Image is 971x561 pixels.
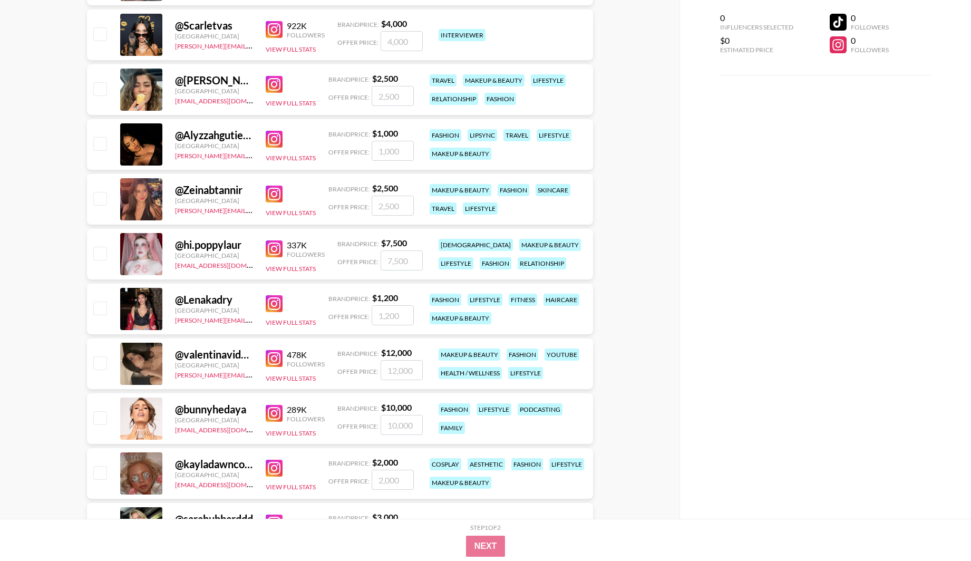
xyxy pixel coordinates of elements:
span: Brand Price: [337,350,379,357]
div: makeup & beauty [439,349,500,361]
div: @ hi.poppylaur [175,238,253,252]
div: cosplay [430,458,461,470]
div: makeup & beauty [463,74,525,86]
span: Offer Price: [337,367,378,375]
div: lifestyle [508,367,543,379]
div: relationship [518,257,566,269]
div: lifestyle [537,129,571,141]
div: 0 [851,13,889,23]
div: Followers [287,360,325,368]
strong: $ 12,000 [381,347,412,357]
div: @ Zeinabtannir [175,183,253,197]
img: Instagram [266,405,283,422]
div: @ sarahubbarddd [175,512,253,526]
div: interviewer [439,29,485,41]
span: Brand Price: [337,240,379,248]
div: family [439,422,465,434]
div: $0 [720,35,793,46]
div: Step 1 of 2 [470,524,501,531]
img: Instagram [266,460,283,477]
button: View Full Stats [266,429,316,437]
img: Instagram [266,21,283,38]
div: [GEOGRAPHIC_DATA] [175,87,253,95]
strong: $ 7,500 [381,238,407,248]
div: [GEOGRAPHIC_DATA] [175,361,253,369]
div: fashion [498,184,529,196]
div: fitness [509,294,537,306]
strong: $ 2,500 [372,73,398,83]
div: lifestyle [463,202,498,215]
div: health / wellness [439,367,502,379]
a: [EMAIL_ADDRESS][DOMAIN_NAME] [175,424,281,434]
a: [EMAIL_ADDRESS][DOMAIN_NAME] [175,95,281,105]
a: [EMAIL_ADDRESS][DOMAIN_NAME] [175,259,281,269]
div: [GEOGRAPHIC_DATA] [175,252,253,259]
div: Influencers Selected [720,23,793,31]
div: makeup & beauty [430,184,491,196]
div: 0 [851,35,889,46]
div: Followers [851,23,889,31]
span: Brand Price: [328,130,370,138]
span: Offer Price: [328,93,370,101]
div: travel [503,129,530,141]
a: [PERSON_NAME][EMAIL_ADDRESS][DOMAIN_NAME] [175,314,331,324]
span: Brand Price: [337,404,379,412]
div: fashion [507,349,538,361]
input: 2,500 [372,196,414,216]
strong: $ 2,500 [372,183,398,193]
img: Instagram [266,295,283,312]
div: @ Scarletvas [175,19,253,32]
img: Instagram [266,76,283,93]
div: [GEOGRAPHIC_DATA] [175,142,253,150]
button: View Full Stats [266,374,316,382]
div: makeup & beauty [430,312,491,324]
button: View Full Stats [266,99,316,107]
div: lifestyle [468,294,502,306]
div: makeup & beauty [430,148,491,160]
div: Followers [287,250,325,258]
div: aesthetic [468,458,505,470]
span: Offer Price: [328,313,370,321]
strong: $ 2,000 [372,457,398,467]
strong: $ 3,000 [372,512,398,522]
div: fashion [439,403,470,415]
div: lifestyle [549,458,584,470]
span: Brand Price: [328,185,370,193]
div: @ Lenakadry [175,293,253,306]
span: Offer Price: [328,148,370,156]
span: Brand Price: [337,21,379,28]
strong: $ 4,000 [381,18,407,28]
div: @ kayladawncook [175,458,253,471]
button: View Full Stats [266,209,316,217]
div: skincare [536,184,570,196]
a: [PERSON_NAME][EMAIL_ADDRESS][DOMAIN_NAME] [175,150,331,160]
div: fashion [430,294,461,306]
a: [EMAIL_ADDRESS][DOMAIN_NAME] [175,479,281,489]
div: youtube [545,349,579,361]
a: [PERSON_NAME][EMAIL_ADDRESS][PERSON_NAME][DOMAIN_NAME] [175,369,381,379]
img: Instagram [266,240,283,257]
span: Offer Price: [337,38,378,46]
div: fashion [430,129,461,141]
div: relationship [430,93,478,105]
div: @ [PERSON_NAME].[PERSON_NAME] [175,74,253,87]
div: 0 [720,13,793,23]
input: 7,500 [381,250,423,270]
strong: $ 10,000 [381,402,412,412]
span: Offer Price: [337,258,378,266]
span: Brand Price: [328,459,370,467]
div: 922K [287,21,325,31]
button: View Full Stats [266,45,316,53]
div: fashion [480,257,511,269]
div: [GEOGRAPHIC_DATA] [175,416,253,424]
img: Instagram [266,186,283,202]
div: fashion [511,458,543,470]
div: 478K [287,350,325,360]
input: 10,000 [381,415,423,435]
div: Followers [851,46,889,54]
strong: $ 1,000 [372,128,398,138]
input: 12,000 [381,360,423,380]
div: 337K [287,240,325,250]
div: @ bunnyhedaya [175,403,253,416]
img: Instagram [266,131,283,148]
